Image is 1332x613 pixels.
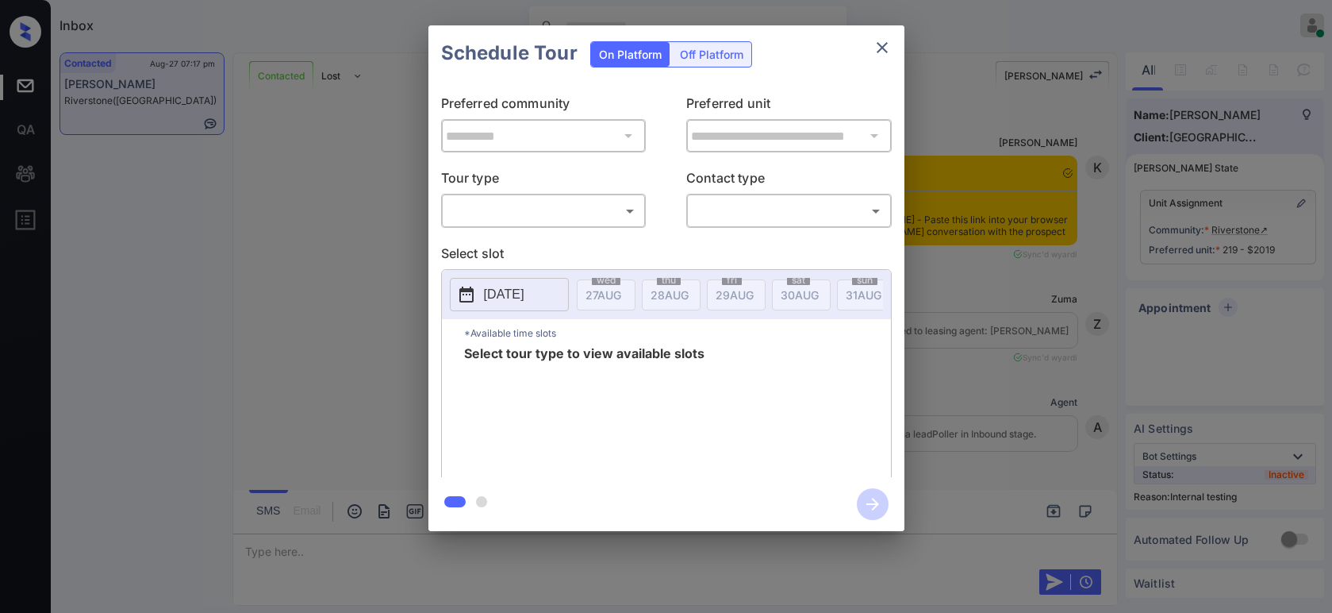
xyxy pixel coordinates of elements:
span: Select tour type to view available slots [464,347,704,474]
div: Off Platform [672,42,751,67]
button: close [866,32,898,64]
p: [DATE] [484,285,524,304]
p: Contact type [686,168,892,194]
button: [DATE] [450,278,569,311]
p: *Available time slots [464,319,891,347]
h2: Schedule Tour [428,25,590,81]
p: Preferred community [441,94,647,119]
p: Select slot [441,244,892,269]
p: Preferred unit [686,94,892,119]
p: Tour type [441,168,647,194]
div: On Platform [591,42,670,67]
